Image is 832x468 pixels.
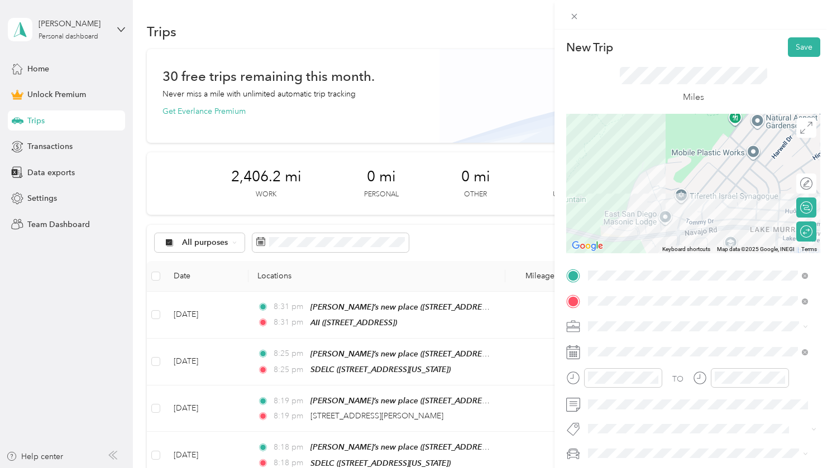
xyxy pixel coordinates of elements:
[662,245,710,253] button: Keyboard shortcuts
[569,239,606,253] a: Open this area in Google Maps (opens a new window)
[801,246,817,252] a: Terms (opens in new tab)
[569,239,606,253] img: Google
[717,246,795,252] span: Map data ©2025 Google, INEGI
[566,40,613,55] p: New Trip
[788,37,820,57] button: Save
[769,406,832,468] iframe: Everlance-gr Chat Button Frame
[683,90,704,104] p: Miles
[672,373,683,385] div: TO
